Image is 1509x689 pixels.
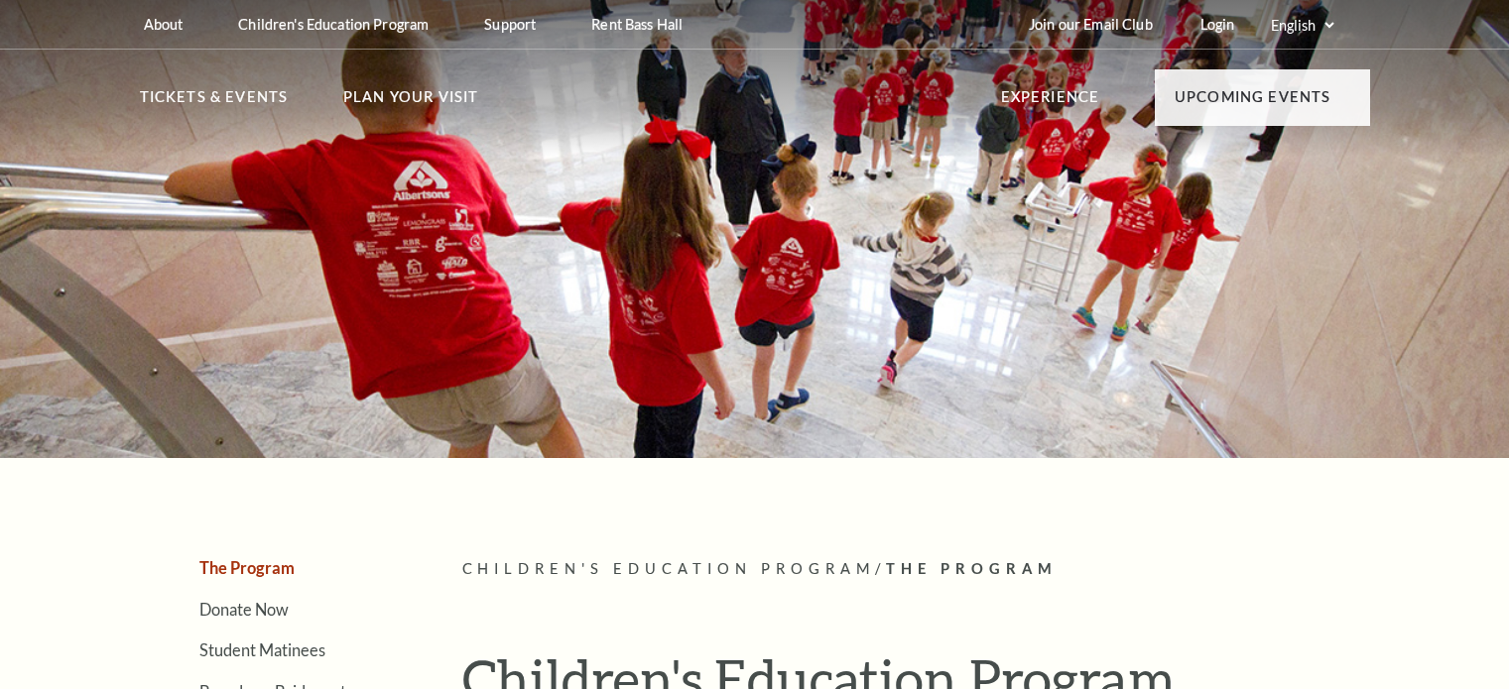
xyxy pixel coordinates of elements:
[1001,85,1100,121] p: Experience
[199,640,325,659] a: Student Matinees
[343,85,479,121] p: Plan Your Visit
[591,16,683,33] p: Rent Bass Hall
[1175,85,1331,121] p: Upcoming Events
[484,16,536,33] p: Support
[140,85,289,121] p: Tickets & Events
[886,560,1058,577] span: The Program
[144,16,184,33] p: About
[462,560,876,577] span: Children's Education Program
[199,558,295,577] a: The Program
[238,16,429,33] p: Children's Education Program
[1267,16,1337,35] select: Select:
[199,600,289,619] a: Donate Now
[462,557,1370,582] p: /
